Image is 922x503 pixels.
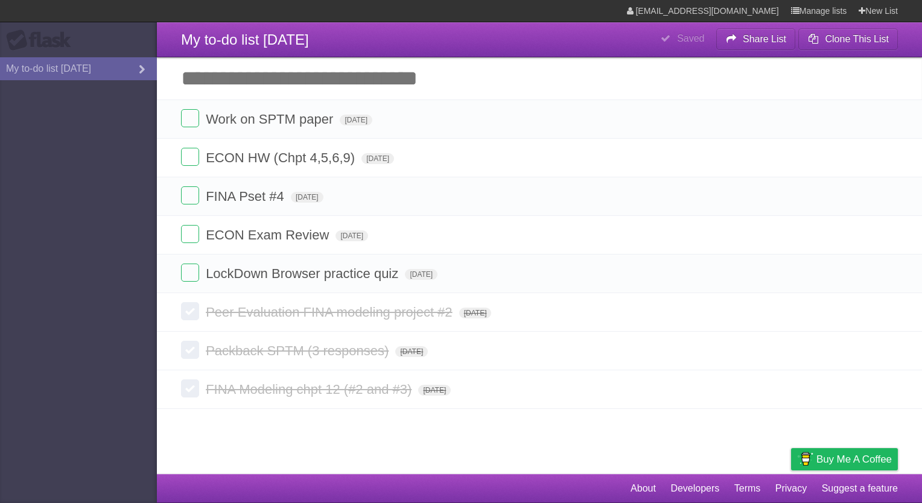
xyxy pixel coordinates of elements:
[181,302,199,320] label: Done
[206,266,401,281] span: LockDown Browser practice quiz
[206,305,455,320] span: Peer Evaluation FINA modeling project #2
[181,225,199,243] label: Done
[459,308,492,318] span: [DATE]
[181,264,199,282] label: Done
[335,230,368,241] span: [DATE]
[798,28,898,50] button: Clone This List
[206,189,287,204] span: FINA Pset #4
[734,477,761,500] a: Terms
[361,153,394,164] span: [DATE]
[181,109,199,127] label: Done
[340,115,372,125] span: [DATE]
[716,28,796,50] button: Share List
[825,34,889,44] b: Clone This List
[670,477,719,500] a: Developers
[743,34,786,44] b: Share List
[206,150,358,165] span: ECON HW (Chpt 4,5,6,9)
[405,269,437,280] span: [DATE]
[206,382,415,397] span: FINA Modeling chpt 12 (#2 and #3)
[291,192,323,203] span: [DATE]
[791,448,898,470] a: Buy me a coffee
[418,385,451,396] span: [DATE]
[181,148,199,166] label: Done
[816,449,892,470] span: Buy me a coffee
[181,341,199,359] label: Done
[822,477,898,500] a: Suggest a feature
[181,186,199,204] label: Done
[775,477,807,500] a: Privacy
[206,112,336,127] span: Work on SPTM paper
[677,33,704,43] b: Saved
[181,31,309,48] span: My to-do list [DATE]
[206,343,392,358] span: Packback SPTM (3 responses)
[631,477,656,500] a: About
[395,346,428,357] span: [DATE]
[6,30,78,51] div: Flask
[797,449,813,469] img: Buy me a coffee
[181,379,199,397] label: Done
[206,227,332,242] span: ECON Exam Review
